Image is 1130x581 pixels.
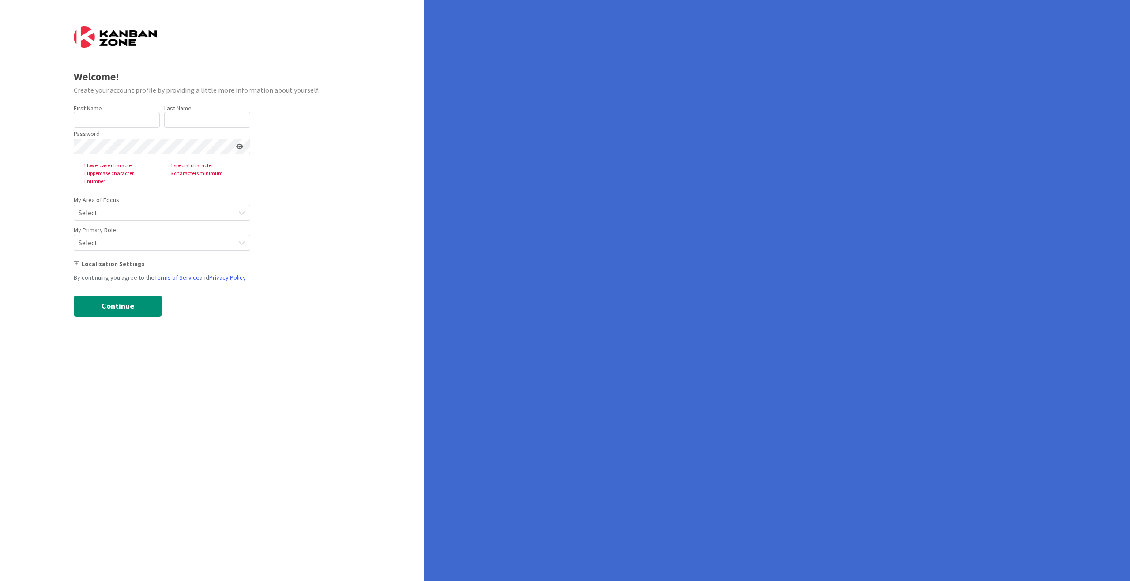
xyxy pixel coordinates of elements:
a: Privacy Policy [209,274,246,281]
span: Select [79,236,230,249]
button: Continue [74,296,162,317]
label: First Name [74,104,102,112]
label: My Primary Role [74,225,116,235]
a: Terms of Service [154,274,200,281]
label: My Area of Focus [74,195,119,205]
div: Create your account profile by providing a little more information about yourself. [74,85,350,95]
span: 1 uppercase character [76,169,163,177]
label: Last Name [164,104,192,112]
img: Kanban Zone [74,26,157,48]
span: 1 number [76,177,163,185]
div: Localization Settings [74,259,350,269]
span: 1 lowercase character [76,161,163,169]
label: Password [74,129,100,139]
span: Select [79,206,230,219]
span: 8 characters minimum [163,169,250,177]
span: 1 special character [163,161,250,169]
div: By continuing you agree to the and [74,273,350,282]
div: Welcome! [74,69,350,85]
